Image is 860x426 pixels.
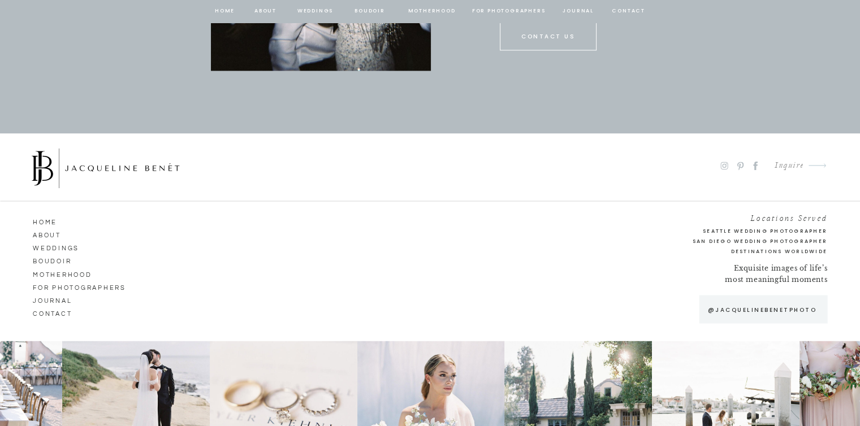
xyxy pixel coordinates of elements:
[354,6,386,16] a: BOUDOIR
[702,305,822,315] a: @jacquelinebenetphoto
[33,281,133,292] a: for photographers
[472,6,546,16] a: for photographers
[561,6,596,16] a: journal
[660,227,827,236] a: Seattle Wedding Photographer
[408,6,455,16] a: Motherhood
[766,158,803,173] a: Inquire
[33,216,97,226] a: HOME
[611,6,647,16] a: contact
[296,6,335,16] a: Weddings
[639,237,827,246] a: San Diego Wedding Photographer
[254,6,278,16] a: about
[33,229,97,239] a: ABOUT
[33,268,97,279] a: Motherhood
[33,255,97,265] a: Boudoir
[660,247,827,257] h2: Destinations Worldwide
[33,242,97,252] a: Weddings
[33,294,117,305] a: journal
[723,263,827,287] p: Exquisite images of life’s most meaningful moments
[660,211,827,221] h2: Locations Served
[214,6,236,16] a: home
[513,32,584,42] a: CONTACT US
[33,307,97,318] a: CONTACT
